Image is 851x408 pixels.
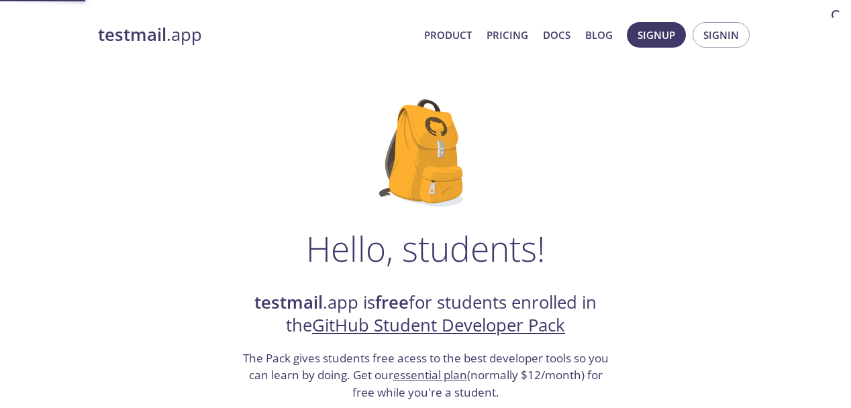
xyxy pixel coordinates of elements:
a: essential plan [393,367,467,382]
a: Product [424,26,472,44]
a: GitHub Student Developer Pack [312,313,565,337]
button: Signin [693,22,750,48]
a: Docs [543,26,570,44]
span: Signup [638,26,675,44]
a: testmail.app [98,23,413,46]
button: Signup [627,22,686,48]
a: Pricing [487,26,528,44]
img: github-student-backpack.png [379,99,472,207]
h3: The Pack gives students free acess to the best developer tools so you can learn by doing. Get our... [241,350,610,401]
h2: .app is for students enrolled in the [241,291,610,338]
strong: free [375,291,409,314]
span: Signin [703,26,739,44]
strong: testmail [254,291,323,314]
a: Blog [585,26,613,44]
strong: testmail [98,23,166,46]
h1: Hello, students! [306,228,545,268]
